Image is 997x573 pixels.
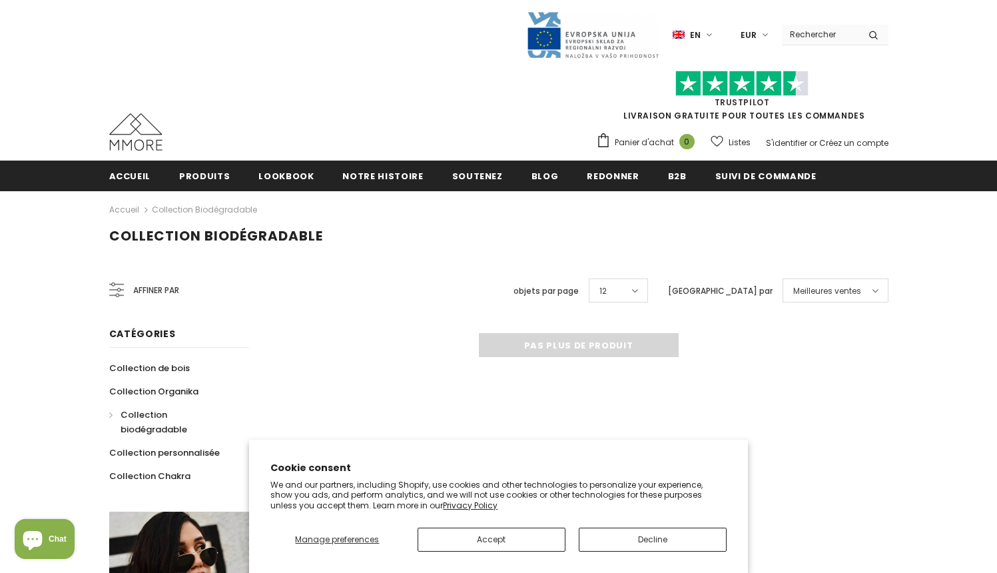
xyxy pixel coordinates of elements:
[109,202,139,218] a: Accueil
[109,113,163,151] img: Cas MMORE
[715,161,817,191] a: Suivi de commande
[715,97,770,108] a: TrustPilot
[599,285,607,298] span: 12
[109,227,323,245] span: Collection biodégradable
[109,170,151,183] span: Accueil
[109,362,190,374] span: Collection de bois
[526,29,659,40] a: Javni Razpis
[531,161,559,191] a: Blog
[526,11,659,59] img: Javni Razpis
[729,136,751,149] span: Listes
[809,137,817,149] span: or
[741,29,757,42] span: EUR
[179,161,230,191] a: Produits
[452,170,503,183] span: soutenez
[793,285,861,298] span: Meilleures ventes
[109,380,198,403] a: Collection Organika
[673,29,685,41] img: i-lang-1.png
[342,170,423,183] span: Notre histoire
[715,170,817,183] span: Suivi de commande
[109,446,220,459] span: Collection personnalisée
[615,136,674,149] span: Panier d'achat
[109,327,176,340] span: Catégories
[782,25,858,44] input: Search Site
[109,385,198,398] span: Collection Organika
[668,161,687,191] a: B2B
[596,77,888,121] span: LIVRAISON GRATUITE POUR TOUTES LES COMMANDES
[11,519,79,562] inbox-online-store-chat: Shopify online store chat
[513,285,579,298] label: objets par page
[579,528,727,552] button: Decline
[270,480,727,511] p: We and our partners, including Shopify, use cookies and other technologies to personalize your ex...
[711,131,751,154] a: Listes
[819,137,888,149] a: Créez un compte
[668,170,687,183] span: B2B
[152,204,257,215] a: Collection biodégradable
[443,500,498,511] a: Privacy Policy
[766,137,807,149] a: S'identifier
[109,356,190,380] a: Collection de bois
[342,161,423,191] a: Notre histoire
[121,408,187,436] span: Collection biodégradable
[295,534,379,545] span: Manage preferences
[675,71,809,97] img: Faites confiance aux étoiles pilotes
[133,283,179,298] span: Affiner par
[587,170,639,183] span: Redonner
[596,133,701,153] a: Panier d'achat 0
[258,161,314,191] a: Lookbook
[270,461,727,475] h2: Cookie consent
[668,285,773,298] label: [GEOGRAPHIC_DATA] par
[679,134,695,149] span: 0
[109,470,190,482] span: Collection Chakra
[109,403,234,441] a: Collection biodégradable
[452,161,503,191] a: soutenez
[258,170,314,183] span: Lookbook
[109,161,151,191] a: Accueil
[587,161,639,191] a: Redonner
[418,528,565,552] button: Accept
[270,528,404,552] button: Manage preferences
[109,441,220,464] a: Collection personnalisée
[690,29,701,42] span: en
[109,464,190,488] a: Collection Chakra
[531,170,559,183] span: Blog
[179,170,230,183] span: Produits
